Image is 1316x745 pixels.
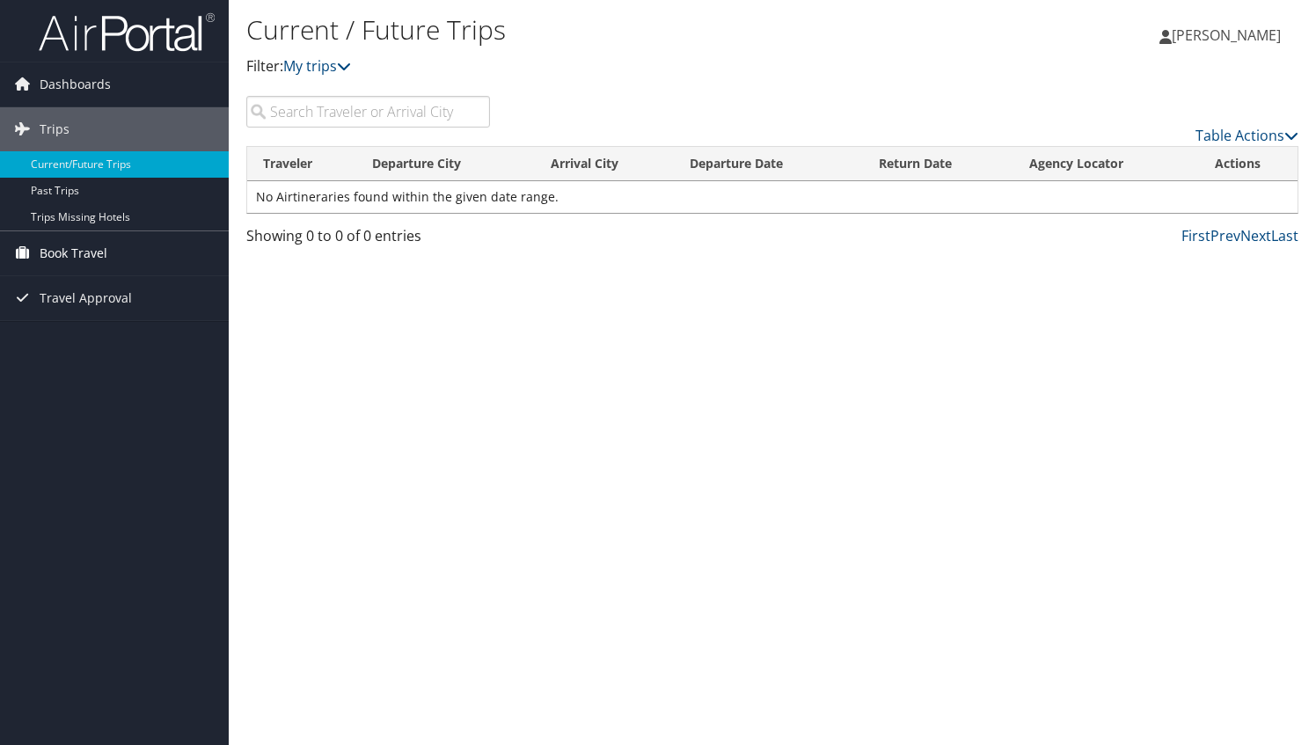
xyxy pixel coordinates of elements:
[1181,226,1210,245] a: First
[40,231,107,275] span: Book Travel
[1199,147,1298,181] th: Actions
[863,147,1013,181] th: Return Date: activate to sort column ascending
[246,96,490,128] input: Search Traveler or Arrival City
[247,147,356,181] th: Traveler: activate to sort column ascending
[1240,226,1271,245] a: Next
[535,147,675,181] th: Arrival City: activate to sort column ascending
[1210,226,1240,245] a: Prev
[246,55,947,78] p: Filter:
[40,62,111,106] span: Dashboards
[1159,9,1298,62] a: [PERSON_NAME]
[1013,147,1199,181] th: Agency Locator: activate to sort column ascending
[247,181,1298,213] td: No Airtineraries found within the given date range.
[356,147,535,181] th: Departure City: activate to sort column ascending
[40,276,132,320] span: Travel Approval
[283,56,351,76] a: My trips
[39,11,215,53] img: airportal-logo.png
[1172,26,1281,45] span: [PERSON_NAME]
[1271,226,1298,245] a: Last
[1195,126,1298,145] a: Table Actions
[246,225,490,255] div: Showing 0 to 0 of 0 entries
[674,147,862,181] th: Departure Date: activate to sort column descending
[246,11,947,48] h1: Current / Future Trips
[40,107,69,151] span: Trips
